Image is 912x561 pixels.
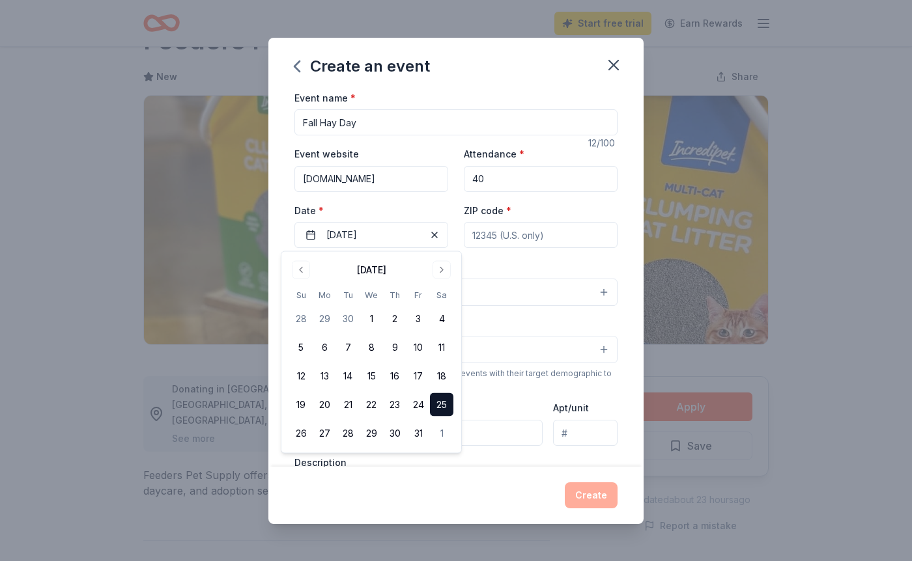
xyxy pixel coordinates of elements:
[433,261,451,279] button: Go to next month
[336,393,360,417] button: 21
[464,148,524,161] label: Attendance
[406,422,430,445] button: 31
[313,364,336,388] button: 13
[430,288,453,302] th: Saturday
[289,364,313,388] button: 12
[336,336,360,359] button: 7
[383,364,406,388] button: 16
[313,422,336,445] button: 27
[313,307,336,331] button: 29
[336,422,360,445] button: 28
[383,336,406,359] button: 9
[360,364,383,388] button: 15
[553,402,589,415] label: Apt/unit
[430,364,453,388] button: 18
[464,222,618,248] input: 12345 (U.S. only)
[294,148,359,161] label: Event website
[383,393,406,417] button: 23
[289,422,313,445] button: 26
[553,420,618,446] input: #
[289,307,313,331] button: 28
[294,92,356,105] label: Event name
[464,166,618,192] input: 20
[336,364,360,388] button: 14
[336,307,360,331] button: 30
[336,288,360,302] th: Tuesday
[313,393,336,417] button: 20
[294,109,618,135] input: Spring Fundraiser
[588,135,618,151] div: 12 /100
[313,288,336,302] th: Monday
[294,166,448,192] input: https://www...
[406,393,430,417] button: 24
[360,393,383,417] button: 22
[383,422,406,445] button: 30
[383,307,406,331] button: 2
[360,307,383,331] button: 1
[430,422,453,445] button: 1
[313,336,336,359] button: 6
[406,307,430,331] button: 3
[360,288,383,302] th: Wednesday
[289,393,313,417] button: 19
[289,336,313,359] button: 5
[294,222,448,248] button: [DATE]
[294,56,430,77] div: Create an event
[289,288,313,302] th: Sunday
[430,393,453,417] button: 25
[406,364,430,388] button: 17
[430,307,453,331] button: 4
[294,456,347,469] label: Description
[292,261,310,279] button: Go to previous month
[357,262,386,278] div: [DATE]
[383,288,406,302] th: Thursday
[406,288,430,302] th: Friday
[464,204,511,217] label: ZIP code
[430,336,453,359] button: 11
[294,204,448,217] label: Date
[360,422,383,445] button: 29
[406,336,430,359] button: 10
[360,336,383,359] button: 8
